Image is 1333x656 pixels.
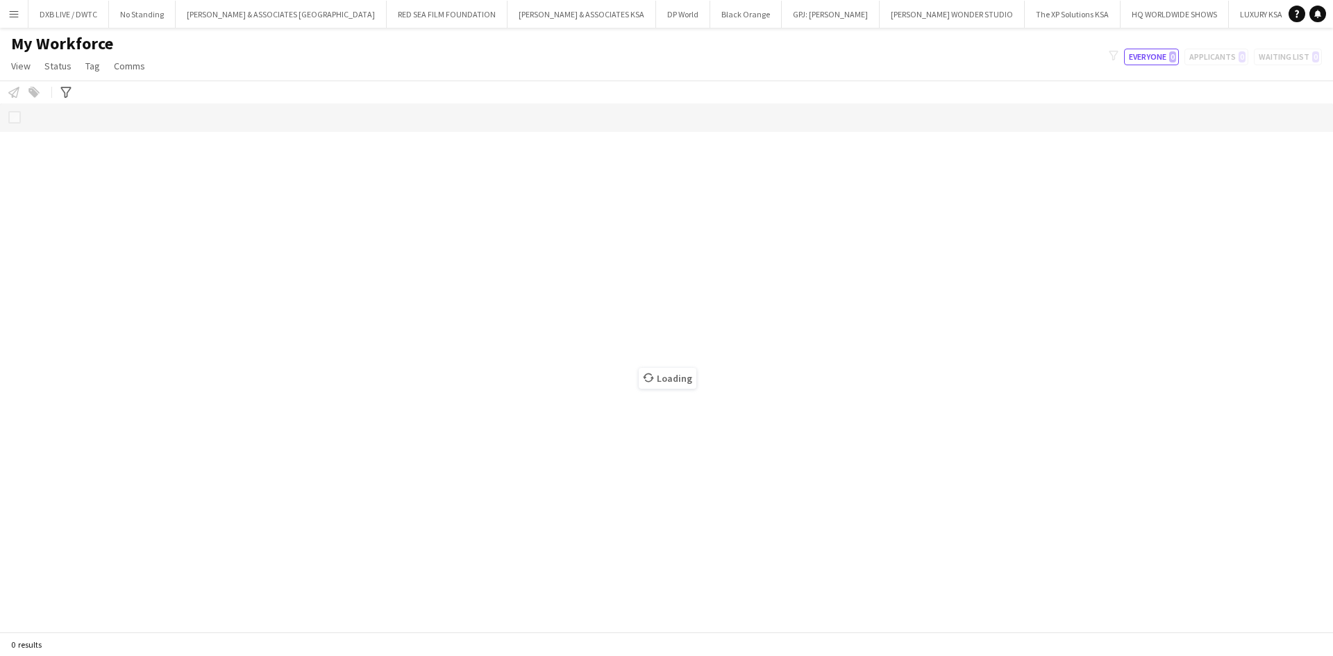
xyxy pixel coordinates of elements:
span: Loading [639,368,696,389]
span: 0 [1169,51,1176,62]
button: HQ WORLDWIDE SHOWS [1121,1,1229,28]
button: [PERSON_NAME] & ASSOCIATES [GEOGRAPHIC_DATA] [176,1,387,28]
button: No Standing [109,1,176,28]
a: Comms [108,57,151,75]
button: Black Orange [710,1,782,28]
span: Tag [85,60,100,72]
button: LUXURY KSA [1229,1,1294,28]
button: DXB LIVE / DWTC [28,1,109,28]
span: Status [44,60,72,72]
button: GPJ: [PERSON_NAME] [782,1,880,28]
span: My Workforce [11,33,113,54]
button: DP World [656,1,710,28]
button: RED SEA FILM FOUNDATION [387,1,508,28]
app-action-btn: Advanced filters [58,84,74,101]
span: Comms [114,60,145,72]
button: The XP Solutions KSA [1025,1,1121,28]
a: View [6,57,36,75]
span: View [11,60,31,72]
a: Tag [80,57,106,75]
button: [PERSON_NAME] & ASSOCIATES KSA [508,1,656,28]
button: [PERSON_NAME] WONDER STUDIO [880,1,1025,28]
a: Status [39,57,77,75]
button: Everyone0 [1124,49,1179,65]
